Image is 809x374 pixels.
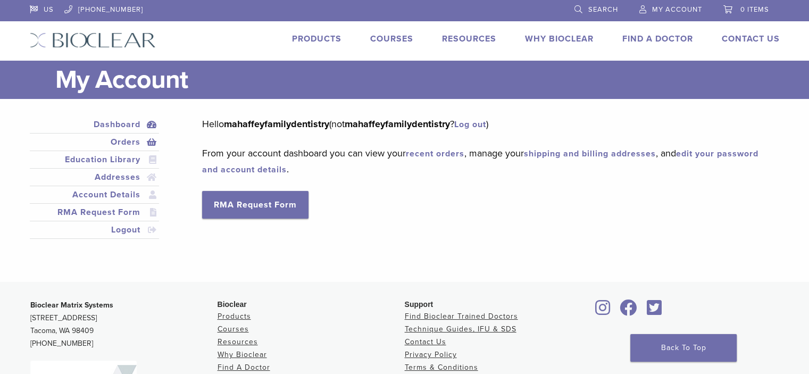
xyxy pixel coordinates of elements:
[405,312,518,321] a: Find Bioclear Trained Doctors
[218,350,267,359] a: Why Bioclear
[202,116,763,132] p: Hello (not ? )
[30,301,113,310] strong: Bioclear Matrix Systems
[32,118,157,131] a: Dashboard
[32,171,157,184] a: Addresses
[630,334,737,362] a: Back To Top
[405,337,446,346] a: Contact Us
[405,363,478,372] a: Terms & Conditions
[622,34,693,44] a: Find A Doctor
[218,300,247,309] span: Bioclear
[405,325,516,334] a: Technique Guides, IFU & SDS
[722,34,780,44] a: Contact Us
[202,191,308,219] a: RMA Request Form
[345,118,450,130] strong: mahaffeyfamilydentistry
[32,153,157,166] a: Education Library
[224,118,329,130] strong: mahaffeyfamilydentistry
[202,145,763,177] p: From your account dashboard you can view your , manage your , and .
[616,306,641,317] a: Bioclear
[218,363,270,372] a: Find A Doctor
[652,5,702,14] span: My Account
[588,5,618,14] span: Search
[30,116,160,252] nav: Account pages
[454,119,486,130] a: Log out
[370,34,413,44] a: Courses
[32,136,157,148] a: Orders
[406,148,464,159] a: recent orders
[643,306,665,317] a: Bioclear
[442,34,496,44] a: Resources
[32,206,157,219] a: RMA Request Form
[55,61,780,99] h1: My Account
[218,337,258,346] a: Resources
[405,300,433,309] span: Support
[218,325,249,334] a: Courses
[32,223,157,236] a: Logout
[592,306,614,317] a: Bioclear
[525,34,594,44] a: Why Bioclear
[30,299,218,350] p: [STREET_ADDRESS] Tacoma, WA 98409 [PHONE_NUMBER]
[32,188,157,201] a: Account Details
[218,312,251,321] a: Products
[524,148,656,159] a: shipping and billing addresses
[740,5,769,14] span: 0 items
[292,34,341,44] a: Products
[30,32,156,48] img: Bioclear
[405,350,457,359] a: Privacy Policy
